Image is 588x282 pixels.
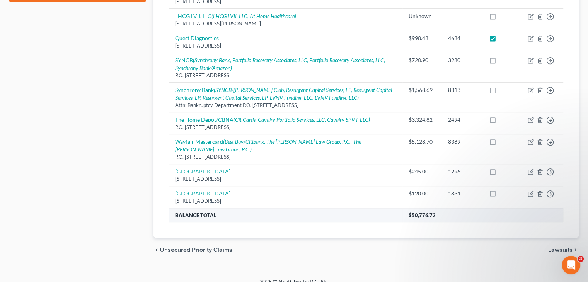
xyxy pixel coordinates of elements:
a: LHCG LVII, LLC(LHCG LVII, LLC, At Home Healthcare) [175,13,296,19]
div: Attn: Bankruptcy Department P.O. [STREET_ADDRESS] [175,102,396,109]
i: chevron_right [573,247,579,253]
i: (LHCG LVII, LLC, At Home Healthcare) [211,13,296,19]
div: 2494 [448,116,477,124]
a: The Home Depot/CBNA(Cit Cards, Cavalry Portfolio Services, LLC, Cavalry SPV I, LLC) [175,116,370,123]
div: P.O. [STREET_ADDRESS] [175,72,396,79]
a: Quest Diagnostics [175,35,219,41]
div: $120.00 [409,190,436,197]
div: 1296 [448,168,477,175]
span: disappointed reaction [47,202,67,217]
div: Did this answer your question? [9,194,145,203]
span: 😞 [51,202,63,217]
button: Expand window [121,3,136,18]
th: Balance Total [169,208,402,222]
iframe: Intercom live chat [562,256,580,274]
span: $50,776.72 [409,212,436,218]
span: 3 [578,256,584,262]
span: Unsecured Priority Claims [160,247,232,253]
a: SYNCB(Synchrony Bank, Portfolio Recovery Associates, LLC, Portfolio Recovery Associates, LLC, Syn... [175,57,385,71]
div: Unknown [409,12,436,20]
a: [GEOGRAPHIC_DATA] [175,168,230,175]
div: 4634 [448,34,477,42]
div: [STREET_ADDRESS][PERSON_NAME] [175,20,396,27]
div: $3,324.82 [409,116,436,124]
i: (Cit Cards, Cavalry Portfolio Services, LLC, Cavalry SPV I, LLC) [233,116,370,123]
div: $5,128.70 [409,138,436,146]
div: 1834 [448,190,477,197]
a: Synchrony Bank(SYNCB/[PERSON_NAME] Club, Resurgent Capital Services, LP, Resurgent Capital Servic... [175,87,392,101]
i: chevron_left [153,247,160,253]
div: P.O. [STREET_ADDRESS] [175,124,396,131]
button: go back [5,3,20,18]
span: Lawsuits [548,247,573,253]
a: [GEOGRAPHIC_DATA] [175,190,230,197]
span: 😃 [92,202,103,217]
i: (SYNCB/[PERSON_NAME] Club, Resurgent Capital Services, LP, Resurgent Capital Services, LP, Resurg... [175,87,392,101]
div: $998.43 [409,34,436,42]
i: (Synchrony Bank, Portfolio Recovery Associates, LLC, Portfolio Recovery Associates, LLC, Synchron... [175,57,385,71]
div: 8313 [448,86,477,94]
div: 8389 [448,138,477,146]
i: (Best Buy/Citibank, The [PERSON_NAME] Law Group, P.C., The [PERSON_NAME] Law Group, P.C.) [175,138,361,153]
a: Open in help center [46,227,108,233]
div: 3280 [448,56,477,64]
span: smiley reaction [87,202,107,217]
div: Close [136,3,150,17]
div: $1,568.69 [409,86,436,94]
span: neutral face reaction [67,202,87,217]
button: Lawsuits chevron_right [548,247,579,253]
div: [STREET_ADDRESS] [175,175,396,183]
div: [STREET_ADDRESS] [175,197,396,205]
div: $245.00 [409,168,436,175]
span: 😐 [72,202,83,217]
a: Wayfair Mastercard(Best Buy/Citibank, The [PERSON_NAME] Law Group, P.C., The [PERSON_NAME] Law Gr... [175,138,361,153]
div: [STREET_ADDRESS] [175,42,396,49]
button: chevron_left Unsecured Priority Claims [153,247,232,253]
div: P.O. [STREET_ADDRESS] [175,153,396,161]
div: $720.90 [409,56,436,64]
